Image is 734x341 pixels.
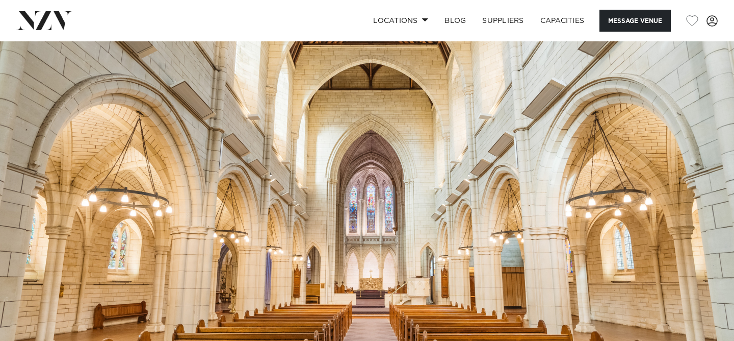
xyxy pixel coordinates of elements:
a: BLOG [436,10,474,32]
button: Message Venue [599,10,671,32]
a: SUPPLIERS [474,10,532,32]
a: Capacities [532,10,593,32]
img: nzv-logo.png [16,11,72,30]
a: Locations [365,10,436,32]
